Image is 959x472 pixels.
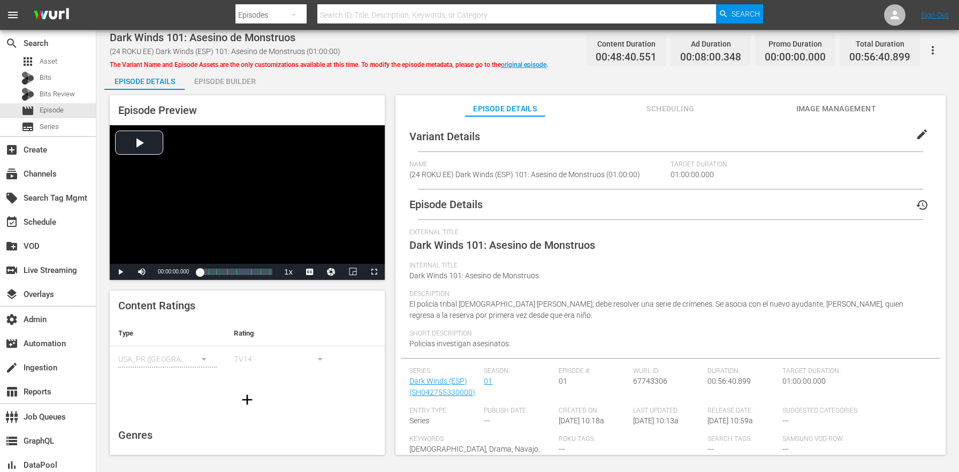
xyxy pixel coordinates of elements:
span: --- [782,416,789,425]
span: [DATE] 10:13a [633,416,679,425]
span: edit [916,128,928,141]
span: Episode #: [559,367,628,376]
span: External Title [409,229,926,237]
button: edit [909,121,935,147]
div: Content Duration [596,36,657,51]
span: Live Streaming [5,264,18,277]
button: Play [110,264,131,280]
span: Variant Details [409,130,480,143]
span: Short Description [409,330,926,338]
span: Wurl ID: [633,367,702,376]
span: --- [782,445,789,453]
span: Target Duration: [782,367,926,376]
button: Mute [131,264,153,280]
span: Search Tag Mgmt [5,192,18,204]
span: Release Date: [707,407,777,415]
span: Overlays [5,288,18,301]
span: Job Queues [5,410,18,423]
th: Rating [225,321,341,346]
span: Genres [118,429,153,441]
span: Internal Title [409,262,926,270]
div: USA_PR ([GEOGRAPHIC_DATA]) [118,344,217,374]
span: 00:48:40.551 [596,51,657,64]
span: 01:00:00.000 [671,170,714,179]
span: 01 [559,377,567,385]
div: Promo Duration [765,36,826,51]
div: Total Duration [849,36,910,51]
button: Picture-in-Picture [342,264,363,280]
span: Keywords: [409,435,553,444]
span: Duration: [707,367,777,376]
span: Publish Date: [484,407,553,415]
span: Dark Winds 101: Asesino de Monstruos [409,271,539,280]
span: Automation [5,337,18,350]
a: Dark Winds (ESP) (SH042755330000) [409,377,475,397]
span: Search [5,37,18,50]
span: The Variant Name and Episode Assets are the only customizations available at this time. To modify... [110,61,548,68]
div: Bits Review [21,88,34,101]
span: Channels [5,168,18,180]
button: Episode Details [104,68,185,90]
span: Samsung VOD Row: [782,435,851,444]
span: Roku Tags: [559,435,703,444]
span: Admin [5,313,18,326]
a: Sign Out [921,11,949,19]
span: 00:56:40.899 [707,377,751,385]
span: (24 ROKU EE) Dark Winds (ESP) 101: Asesino de Monstruos (01:00:00) [110,47,340,56]
span: 00:56:40.899 [849,51,910,64]
span: Last Updated: [633,407,702,415]
span: menu [6,9,19,21]
span: (24 ROKU EE) Dark Winds (ESP) 101: Asesino de Monstruos (01:00:00) [409,170,640,179]
span: Schedule [5,216,18,229]
span: Dark Winds 101: Asesino de Monstruos [110,31,295,44]
div: Episode Details [104,68,185,94]
div: Episode Builder [185,68,265,94]
span: VOD [5,240,18,253]
span: 00:00:00.000 [158,269,189,275]
span: 01:00:00.000 [782,377,826,385]
span: Bits [40,72,51,83]
button: Jump To Time [321,264,342,280]
span: DataPool [5,459,18,471]
span: Series [40,121,59,132]
span: Name [409,161,665,169]
span: Search Tags: [707,435,777,444]
button: Playback Rate [278,264,299,280]
span: --- [559,445,565,453]
span: 67743306 [633,377,667,385]
span: Created On: [559,407,628,415]
span: GraphQL [5,435,18,447]
span: Target Duration [671,161,822,169]
span: Series: [409,367,478,376]
span: Dark Winds 101: Asesino de Monstruos [409,239,595,252]
div: Bits [21,72,34,85]
img: ans4CAIJ8jUAAAAAAAAAAAAAAAAAAAAAAAAgQb4GAAAAAAAAAAAAAAAAAAAAAAAAJMjXAAAAAAAAAAAAAAAAAAAAAAAAgAT5G... [26,3,77,28]
span: Episode Preview [118,104,197,117]
span: Ingestion [5,361,18,374]
span: [DATE] 10:18a [559,416,604,425]
span: Create [5,143,18,156]
div: Progress Bar [200,269,272,275]
span: Reports [5,385,18,398]
th: Type [110,321,225,346]
div: Ad Duration [680,36,741,51]
span: Series [21,120,34,133]
button: Search [716,4,763,24]
span: [DATE] 10:59a [707,416,753,425]
button: history [909,192,935,218]
span: [DEMOGRAPHIC_DATA], Drama, Navajo, Crime, Period [409,445,540,465]
span: Season: [484,367,553,376]
span: 00:00:00.000 [765,51,826,64]
a: 01 [484,377,492,385]
span: El policía tribal [DEMOGRAPHIC_DATA] [PERSON_NAME], debe resolver una serie de crímenes. Se asoci... [409,300,903,319]
span: Series [409,416,429,425]
span: Episode Details [409,198,483,211]
table: simple table [110,321,385,379]
span: history [916,199,928,211]
span: Image Management [796,102,876,116]
span: Episode Details [465,102,545,116]
span: 00:08:00.348 [680,51,741,64]
span: Search [732,4,760,24]
span: Description [409,290,926,299]
span: --- [484,416,490,425]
